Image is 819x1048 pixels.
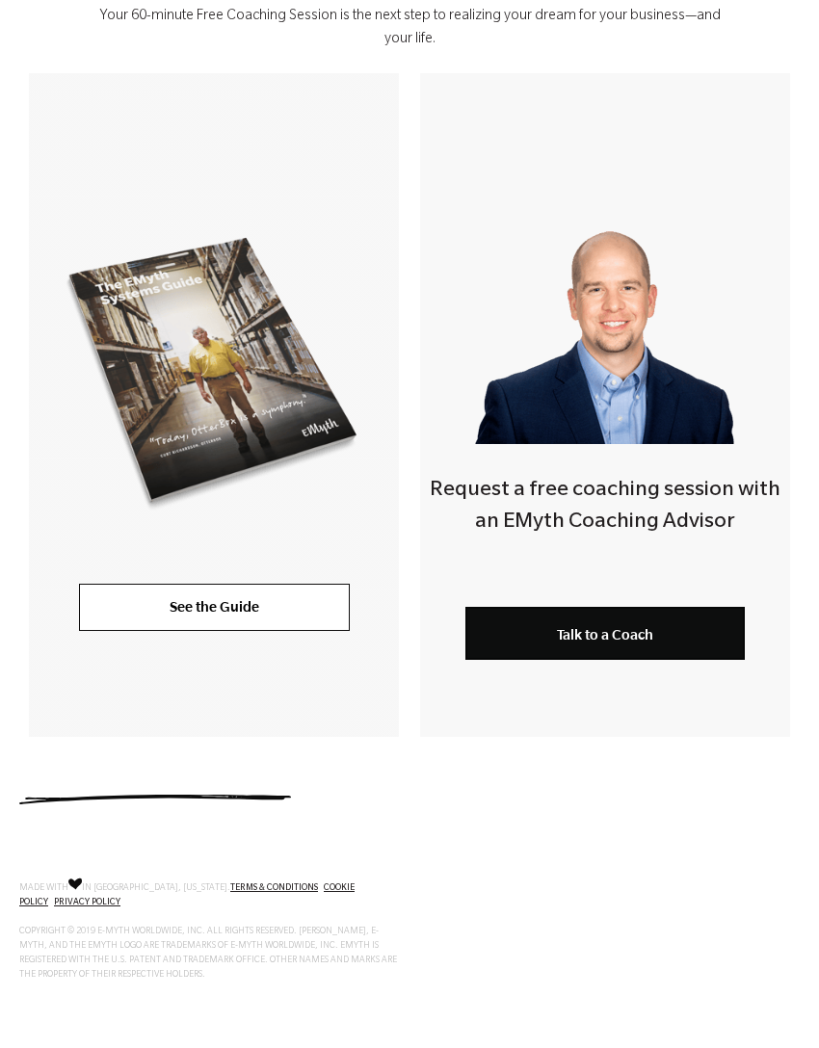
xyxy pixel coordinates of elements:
img: underline.svg [19,795,291,804]
span: COPYRIGHT © 2019 E-MYTH WORLDWIDE, INC. ALL RIGHTS RESERVED. [PERSON_NAME], E-MYTH, AND THE EMYTH... [19,927,397,980]
span: IN [GEOGRAPHIC_DATA], [US_STATE]. [82,883,230,893]
span: Your 60-minute Free Coaching Session is the next step to realizing your dream for your business—a... [99,10,721,48]
span: MADE WITH [19,883,68,893]
img: Smart-business-coach.png [466,195,744,444]
iframe: Chat Widget [723,956,819,1048]
a: PRIVACY POLICY [54,898,120,907]
h4: Request a free coaching session with an EMyth Coaching Advisor [420,476,790,540]
span: Talk to a Coach [557,626,653,642]
img: Love [68,878,82,890]
img: systems-mockup-transp [58,227,370,517]
a: TERMS & CONDITIONS [230,883,318,893]
a: See the Guide [79,584,350,630]
a: Talk to a Coach [465,607,745,660]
